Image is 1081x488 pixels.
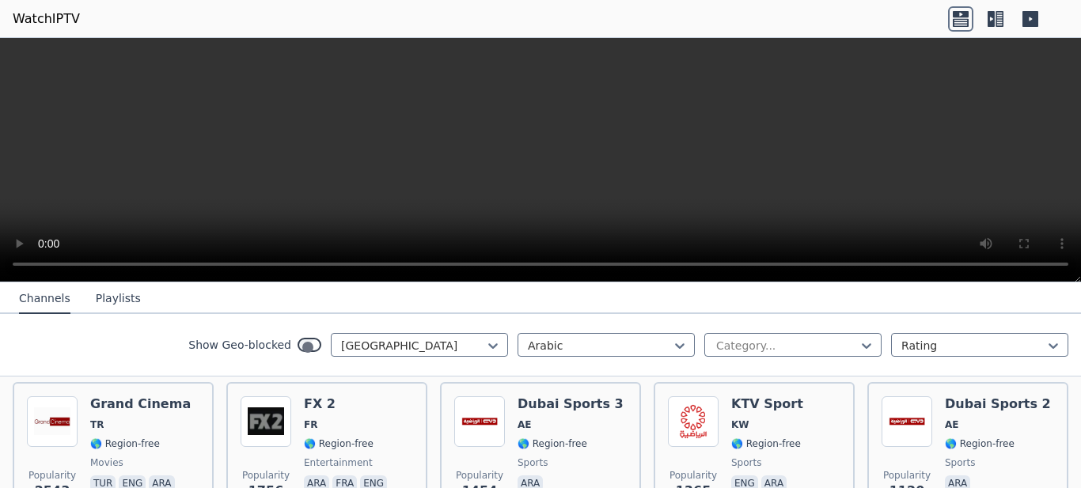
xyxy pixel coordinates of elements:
[945,456,975,469] span: sports
[731,396,803,412] h6: KTV Sport
[28,469,76,482] span: Popularity
[96,284,141,314] button: Playlists
[454,396,505,447] img: Dubai Sports 3
[304,437,374,450] span: 🌎 Region-free
[90,456,123,469] span: movies
[945,437,1015,450] span: 🌎 Region-free
[518,418,531,431] span: AE
[669,469,717,482] span: Popularity
[19,284,70,314] button: Channels
[731,456,761,469] span: sports
[731,418,749,431] span: KW
[304,456,373,469] span: entertainment
[883,469,931,482] span: Popularity
[90,396,191,412] h6: Grand Cinema
[13,9,80,28] a: WatchIPTV
[188,337,291,353] label: Show Geo-blocked
[90,437,160,450] span: 🌎 Region-free
[27,396,78,447] img: Grand Cinema
[304,396,390,412] h6: FX 2
[304,418,317,431] span: FR
[518,456,548,469] span: sports
[242,469,290,482] span: Popularity
[518,437,587,450] span: 🌎 Region-free
[882,396,932,447] img: Dubai Sports 2
[90,418,104,431] span: TR
[518,396,624,412] h6: Dubai Sports 3
[945,396,1051,412] h6: Dubai Sports 2
[731,437,801,450] span: 🌎 Region-free
[456,469,503,482] span: Popularity
[945,418,958,431] span: AE
[668,396,719,447] img: KTV Sport
[241,396,291,447] img: FX 2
